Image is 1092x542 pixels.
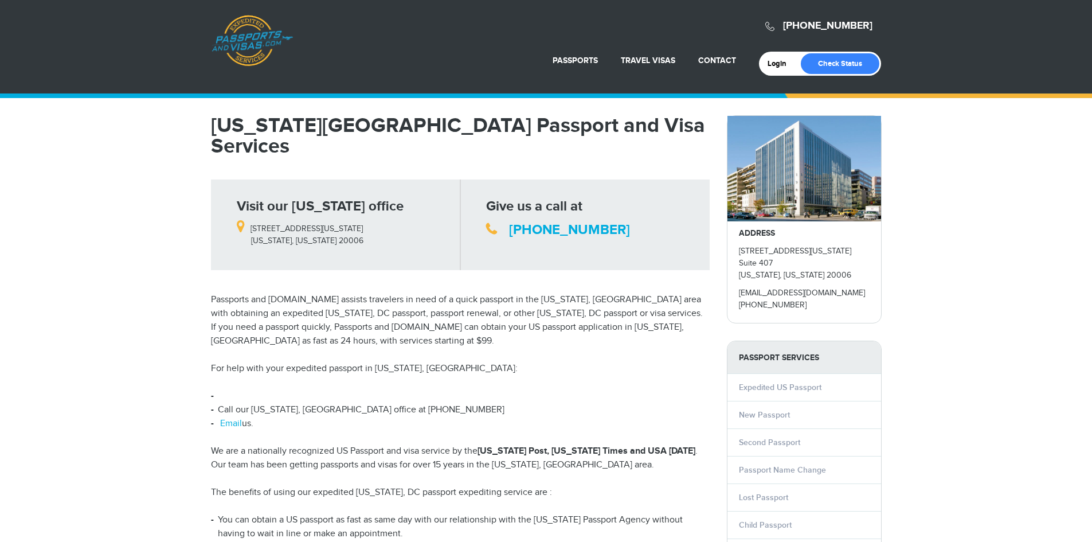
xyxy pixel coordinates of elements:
strong: Visit our [US_STATE] office [237,198,404,215]
a: New Passport [739,410,790,420]
a: [EMAIL_ADDRESS][DOMAIN_NAME] [739,288,865,298]
strong: [US_STATE] Post, [US_STATE] Times and USA [DATE] [477,446,695,457]
strong: ADDRESS [739,228,775,238]
a: Passport Name Change [739,465,826,475]
li: Call our [US_STATE], [GEOGRAPHIC_DATA] office at [PHONE_NUMBER] [211,403,710,417]
p: [STREET_ADDRESS][US_STATE] Suite 407 [US_STATE], [US_STATE] 20006 [739,245,870,282]
a: Second Passport [739,438,800,447]
a: Lost Passport [739,493,788,502]
a: Check Status [801,53,879,74]
a: Login [768,59,794,68]
p: Passports and [DOMAIN_NAME] assists travelers in need of a quick passport in the [US_STATE], [GEO... [211,293,710,348]
img: 1901-penn_-_28de80_-_029b8f063c7946511503b0bb3931d518761db640.jpg [727,116,881,221]
strong: PASSPORT SERVICES [727,341,881,374]
a: [PHONE_NUMBER] [783,20,872,32]
a: Email [220,418,242,429]
li: You can obtain a US passport as fast as same day with our relationship with the [US_STATE] Passpo... [211,513,710,541]
a: Passports [553,56,598,65]
h1: [US_STATE][GEOGRAPHIC_DATA] Passport and Visa Services [211,115,710,157]
p: We are a nationally recognized US Passport and visa service by the . Our team has been getting pa... [211,444,710,472]
strong: Give us a call at [486,198,582,215]
a: Child Passport [739,520,792,530]
p: [STREET_ADDRESS][US_STATE] [US_STATE], [US_STATE] 20006 [237,216,452,247]
a: Travel Visas [621,56,675,65]
a: Expedited US Passport [739,383,821,392]
a: [PHONE_NUMBER] [509,221,630,238]
a: Passports & [DOMAIN_NAME] [212,15,293,67]
a: Contact [698,56,736,65]
p: [PHONE_NUMBER] [739,299,870,311]
p: For help with your expedited passport in [US_STATE], [GEOGRAPHIC_DATA]: [211,362,710,376]
p: The benefits of using our expedited [US_STATE], DC passport expediting service are : [211,486,710,500]
li: us. [211,417,710,431]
